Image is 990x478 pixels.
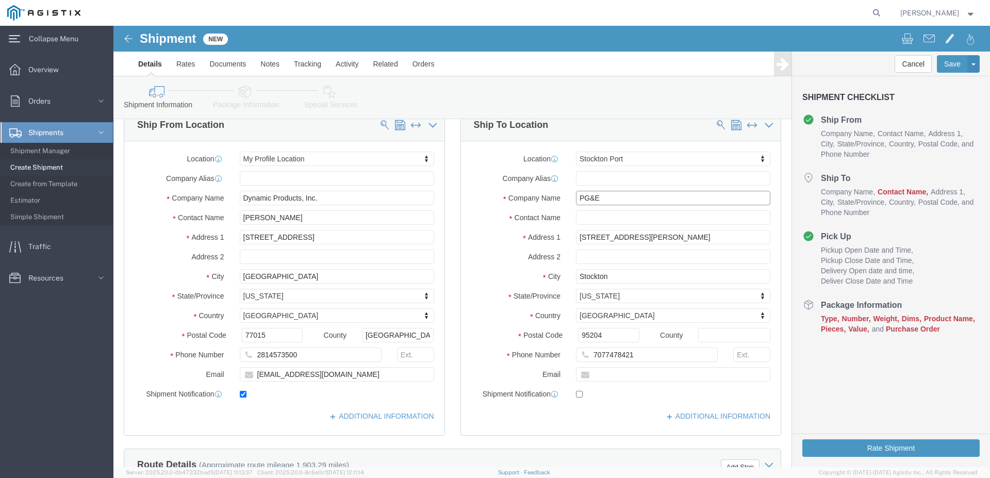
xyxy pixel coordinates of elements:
[1,59,113,80] a: Overview
[524,469,550,475] a: Feedback
[498,469,524,475] a: Support
[113,26,990,467] iframe: FS Legacy Container
[900,7,959,19] span: Christy Paula Cruz
[28,91,58,111] span: Orders
[257,469,364,475] span: Client: 2025.20.0-8c6e0cf
[28,59,66,80] span: Overview
[7,5,80,21] img: logo
[29,28,86,49] span: Collapse Menu
[1,236,113,257] a: Traffic
[214,469,253,475] span: [DATE] 11:13:37
[28,236,58,257] span: Traffic
[10,157,106,178] span: Create Shipment
[327,469,364,475] span: [DATE] 12:11:14
[10,190,106,211] span: Estimator
[10,141,106,161] span: Shipment Manager
[900,7,976,19] button: [PERSON_NAME]
[1,122,113,143] a: Shipments
[1,91,113,111] a: Orders
[28,122,71,143] span: Shipments
[126,469,253,475] span: Server: 2025.20.0-db47332bad5
[819,468,978,477] span: Copyright © [DATE]-[DATE] Agistix Inc., All Rights Reserved
[28,268,71,288] span: Resources
[10,174,106,194] span: Create from Template
[1,268,113,288] a: Resources
[10,207,106,227] span: Simple Shipment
